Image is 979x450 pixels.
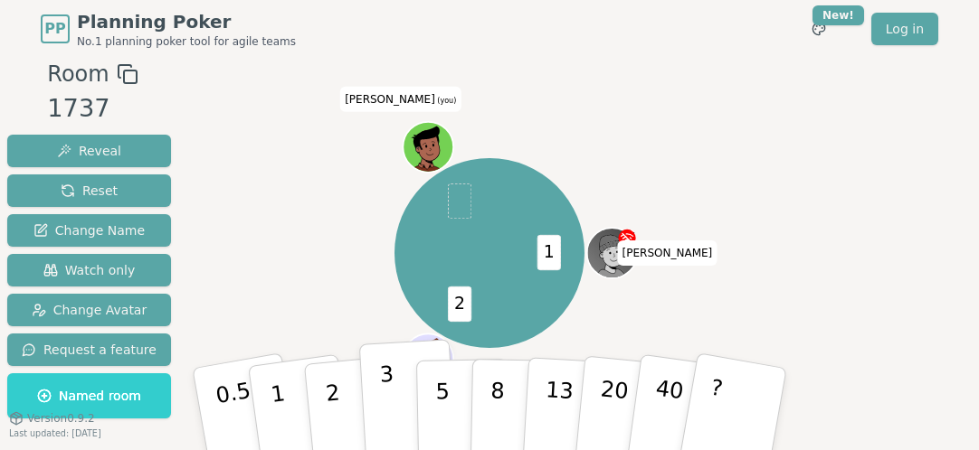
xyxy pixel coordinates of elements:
span: Click to change your name [618,240,718,266]
span: (you) [435,97,457,105]
a: PPPlanning PokerNo.1 planning poker tool for agile teams [41,9,296,49]
span: Reset [61,182,118,200]
a: Log in [871,13,938,45]
button: Request a feature [7,333,171,366]
span: 1 [537,235,561,270]
button: Change Avatar [7,294,171,326]
span: Change Avatar [32,301,147,319]
span: Change Name [33,221,145,239]
button: Reset [7,174,171,207]
span: No.1 planning poker tool for agile teams [77,34,296,49]
button: Click to change your avatar [404,123,451,170]
span: Click to change your name [340,87,461,112]
span: 2 [448,286,471,322]
span: PP [44,18,65,40]
span: Reveal [57,142,121,160]
button: Watch only [7,254,171,286]
span: Request a feature [22,341,157,359]
span: Last updated: [DATE] [9,428,101,438]
button: Reveal [7,135,171,167]
span: Named room [37,387,141,405]
span: Watch only [43,261,136,279]
button: Named room [7,373,171,418]
div: New! [813,5,864,25]
div: 1737 [47,90,138,127]
button: Version0.9.2 [9,411,95,426]
button: Change Name [7,214,171,247]
span: Patrick is the host [623,230,636,242]
span: Room [47,58,109,90]
span: Version 0.9.2 [27,411,95,426]
span: Planning Poker [77,9,296,34]
button: New! [803,13,835,45]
